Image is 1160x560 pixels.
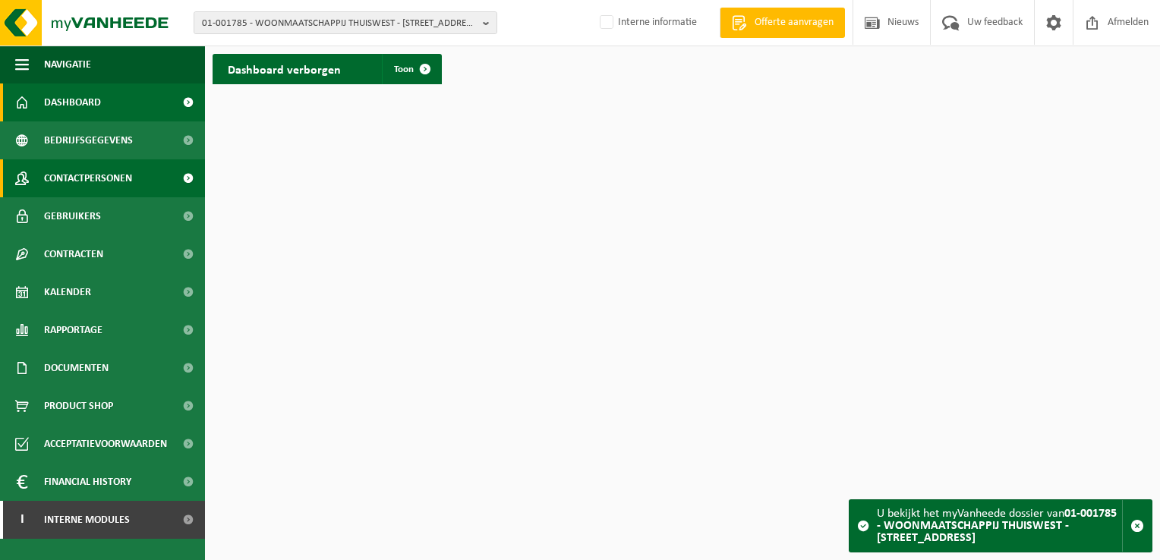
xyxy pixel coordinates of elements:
[44,46,91,83] span: Navigatie
[44,349,109,387] span: Documenten
[877,500,1122,552] div: U bekijkt het myVanheede dossier van
[15,501,29,539] span: I
[194,11,497,34] button: 01-001785 - WOONMAATSCHAPPIJ THUISWEST - [STREET_ADDRESS]
[202,12,477,35] span: 01-001785 - WOONMAATSCHAPPIJ THUISWEST - [STREET_ADDRESS]
[44,311,102,349] span: Rapportage
[877,508,1117,544] strong: 01-001785 - WOONMAATSCHAPPIJ THUISWEST - [STREET_ADDRESS]
[394,64,414,74] span: Toon
[44,197,101,235] span: Gebruikers
[720,8,845,38] a: Offerte aanvragen
[44,235,103,273] span: Contracten
[44,83,101,121] span: Dashboard
[44,121,133,159] span: Bedrijfsgegevens
[44,159,132,197] span: Contactpersonen
[382,54,440,84] a: Toon
[751,15,837,30] span: Offerte aanvragen
[44,387,113,425] span: Product Shop
[597,11,697,34] label: Interne informatie
[44,425,167,463] span: Acceptatievoorwaarden
[44,273,91,311] span: Kalender
[213,54,356,83] h2: Dashboard verborgen
[44,463,131,501] span: Financial History
[44,501,130,539] span: Interne modules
